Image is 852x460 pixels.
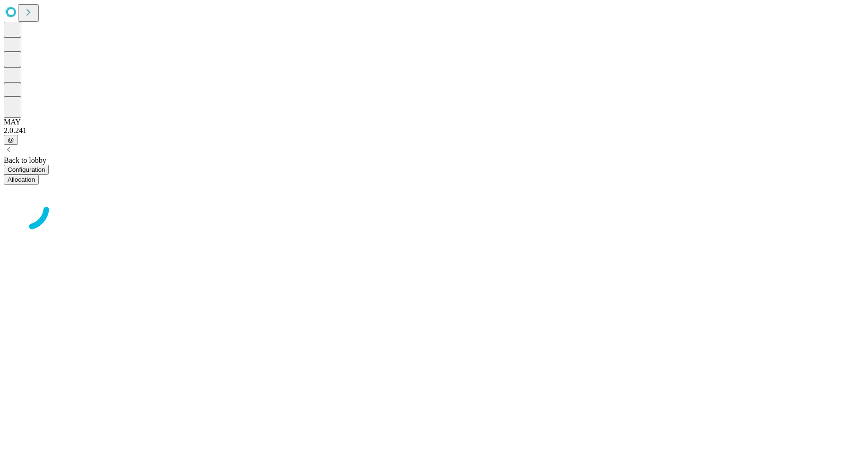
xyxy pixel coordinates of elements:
[4,156,848,165] div: Back to lobby
[4,175,39,185] button: Allocation
[4,135,18,145] button: @
[4,118,848,126] div: MAY
[8,136,14,143] span: @
[4,126,848,135] div: 2.0.241
[4,165,49,175] button: Configuration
